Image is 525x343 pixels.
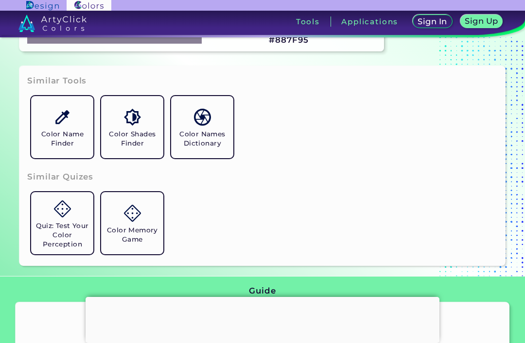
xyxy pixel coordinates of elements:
a: Color Memory Game [97,188,167,258]
a: Color Shades Finder [97,92,167,162]
h5: Color Shades Finder [105,130,159,148]
iframe: Advertisement [86,297,439,341]
h3: #887F95 [269,34,309,46]
h5: Quiz: Test Your Color Perception [35,221,89,249]
h3: Similar Tools [27,75,87,87]
a: Color Name Finder [27,92,97,162]
img: icon_game.svg [124,205,141,222]
a: Sign In [415,16,450,28]
img: ArtyClick Design logo [26,1,59,10]
img: icon_color_names_dictionary.svg [194,109,211,126]
h3: Similar Quizes [27,171,93,183]
h3: Applications [341,18,398,25]
a: Quiz: Test Your Color Perception [27,188,97,258]
h5: Color Names Dictionary [175,130,229,148]
img: logo_artyclick_colors_white.svg [18,15,87,32]
img: icon_game.svg [54,200,71,217]
img: icon_color_shades.svg [124,109,141,126]
img: icon_color_name_finder.svg [54,109,71,126]
h3: Guide [249,285,276,297]
h5: Sign In [420,18,446,25]
h5: Color Name Finder [35,130,89,148]
h5: Sign Up [467,17,497,25]
a: Sign Up [462,16,501,28]
h3: Tools [296,18,320,25]
h5: Color Memory Game [105,226,159,244]
a: Color Names Dictionary [167,92,237,162]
